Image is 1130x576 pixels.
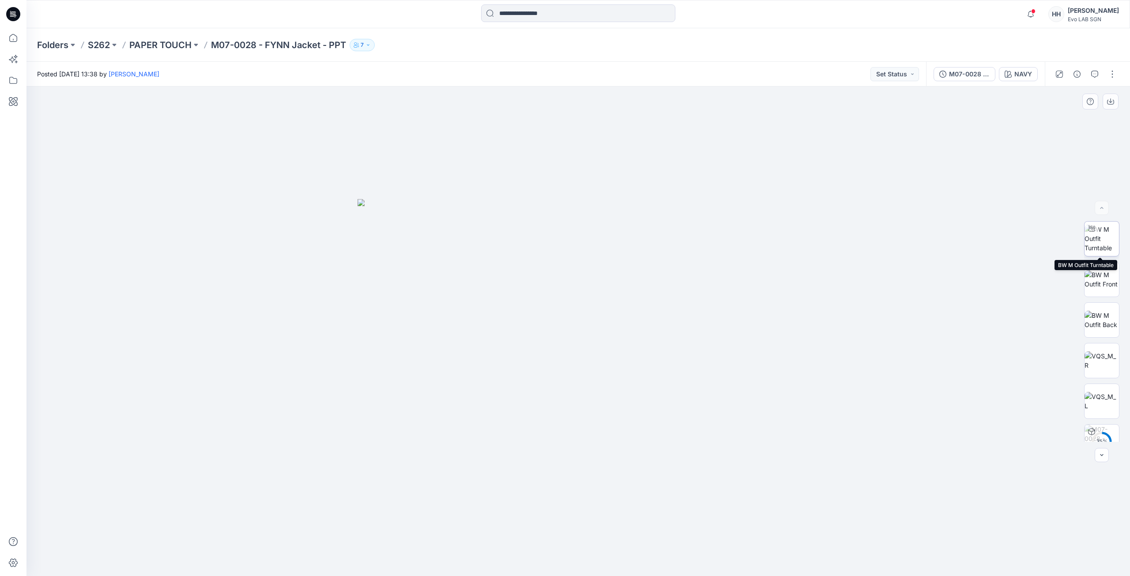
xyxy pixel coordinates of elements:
[37,39,68,51] a: Folders
[1085,425,1119,459] img: M07-0028 - FYNN Jacket - PAPER TOUCH NAVY
[1085,225,1119,252] img: BW M Outfit Turntable
[999,67,1038,81] button: NAVY
[109,70,159,78] a: [PERSON_NAME]
[934,67,995,81] button: M07-0028 - FYNN Jacket - PAPER TOUCH
[211,39,346,51] p: M07-0028 - FYNN Jacket - PPT
[949,69,990,79] div: M07-0028 - FYNN Jacket - PAPER TOUCH
[1014,69,1032,79] div: NAVY
[1085,270,1119,289] img: BW M Outfit Front
[1048,6,1064,22] div: HH
[88,39,110,51] a: S262
[1085,311,1119,329] img: BW M Outfit Back
[1068,16,1119,23] div: Evo LAB SGN
[350,39,375,51] button: 7
[1068,5,1119,16] div: [PERSON_NAME]
[37,69,159,79] span: Posted [DATE] 13:38 by
[1091,438,1112,445] div: 35 %
[1085,392,1119,410] img: VQS_M_L
[1085,351,1119,370] img: VQS_M_R
[129,39,192,51] a: PAPER TOUCH
[361,40,364,50] p: 7
[1070,67,1084,81] button: Details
